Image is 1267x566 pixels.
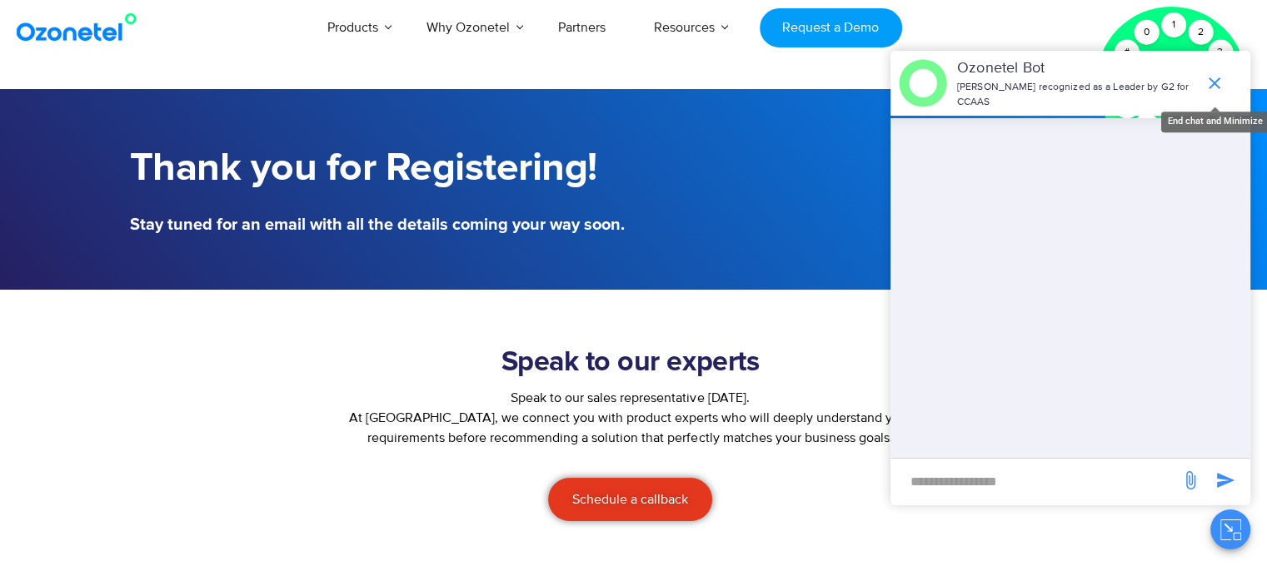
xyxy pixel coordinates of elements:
[1114,40,1139,65] div: #
[957,57,1196,80] p: Ozonetel Bot
[760,8,902,47] a: Request a Demo
[899,59,947,107] img: header
[548,478,712,521] a: Schedule a callback
[957,80,1196,110] p: [PERSON_NAME] recognized as a Leader by G2 for CCAAS
[130,146,626,191] h1: Thank you for Registering!
[1208,40,1233,65] div: 3
[1210,509,1250,549] button: Close chat
[335,346,926,380] h2: Speak to our experts
[1134,20,1159,45] div: 0
[572,493,688,506] span: Schedule a callback
[130,216,626,233] h5: Stay tuned for an email with all the details coming your way soon.
[1161,12,1186,37] div: 1
[335,388,926,408] div: Speak to our sales representative [DATE].
[899,467,1172,497] div: new-msg-input
[1198,67,1231,100] span: end chat or minimize
[1174,464,1207,497] span: send message
[335,408,926,448] p: At [GEOGRAPHIC_DATA], we connect you with product experts who will deeply understand your require...
[1188,20,1213,45] div: 2
[1209,464,1242,497] span: send message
